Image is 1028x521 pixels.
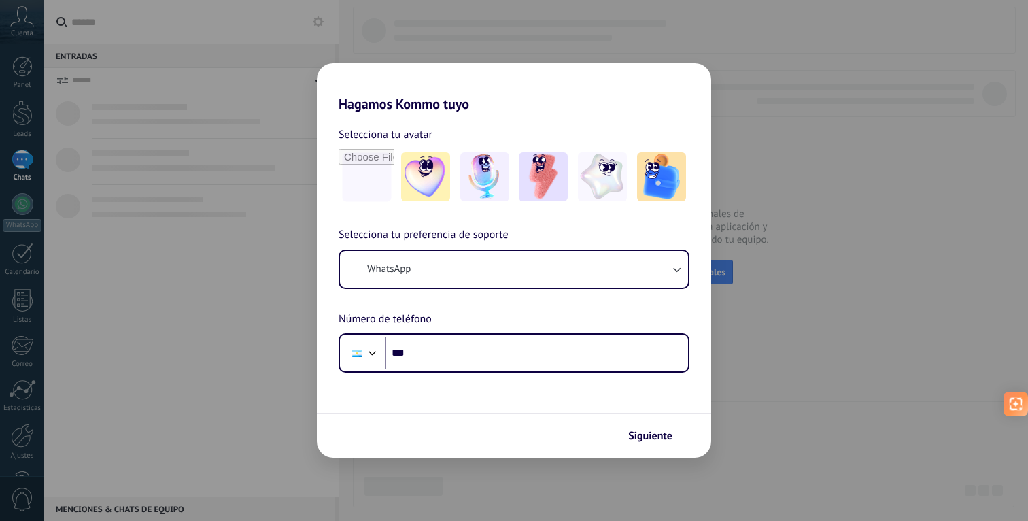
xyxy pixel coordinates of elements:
button: WhatsApp [340,251,688,288]
span: Selecciona tu avatar [339,126,432,144]
span: Número de teléfono [339,311,432,329]
span: Selecciona tu preferencia de soporte [339,226,509,244]
img: -2.jpeg [460,152,509,201]
img: -3.jpeg [519,152,568,201]
img: -4.jpeg [578,152,627,201]
span: WhatsApp [367,263,411,276]
img: -5.jpeg [637,152,686,201]
img: -1.jpeg [401,152,450,201]
button: Siguiente [622,424,691,448]
h2: Hagamos Kommo tuyo [317,63,711,112]
span: Siguiente [628,431,672,441]
div: Argentina: + 54 [344,339,370,367]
